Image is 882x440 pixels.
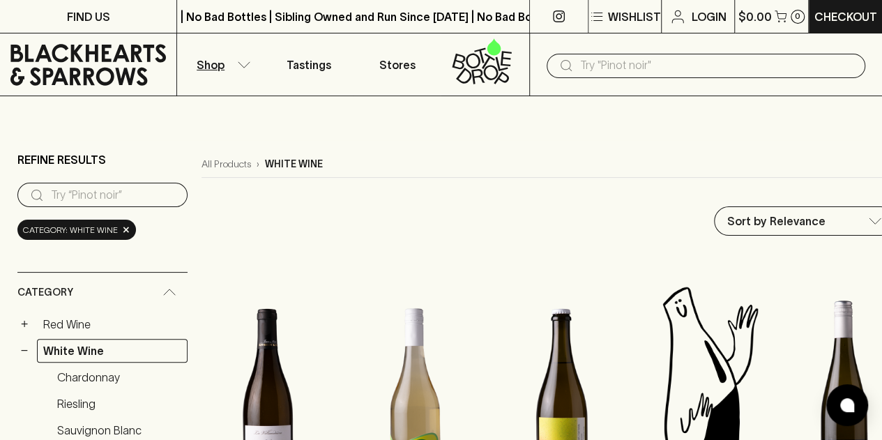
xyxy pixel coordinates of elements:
[287,56,331,73] p: Tastings
[840,398,854,412] img: bubble-icon
[17,317,31,331] button: +
[17,273,188,312] div: Category
[257,157,259,172] p: ›
[197,56,225,73] p: Shop
[177,33,265,96] button: Shop
[265,157,323,172] p: white wine
[23,223,118,237] span: Category: white wine
[67,8,110,25] p: FIND US
[692,8,727,25] p: Login
[379,56,416,73] p: Stores
[738,8,772,25] p: $0.00
[51,365,188,389] a: Chardonnay
[51,184,176,206] input: Try “Pinot noir”
[17,151,106,168] p: Refine Results
[727,213,826,229] p: Sort by Relevance
[580,54,854,77] input: Try "Pinot noir"
[17,344,31,358] button: −
[37,339,188,363] a: White Wine
[814,8,877,25] p: Checkout
[353,33,441,96] a: Stores
[608,8,661,25] p: Wishlist
[37,312,188,336] a: Red Wine
[202,157,251,172] a: All Products
[265,33,353,96] a: Tastings
[17,284,73,301] span: Category
[122,222,130,237] span: ×
[51,392,188,416] a: Riesling
[795,13,800,20] p: 0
